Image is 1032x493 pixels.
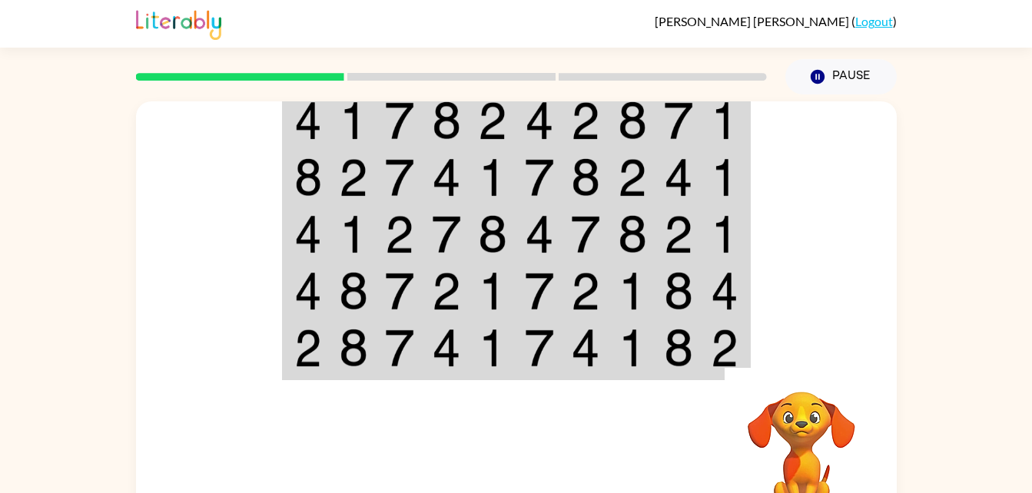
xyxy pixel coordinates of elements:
[385,272,414,310] img: 7
[339,101,368,140] img: 1
[478,329,507,367] img: 1
[618,329,647,367] img: 1
[136,6,221,40] img: Literably
[339,329,368,367] img: 8
[432,215,461,253] img: 7
[664,158,693,197] img: 4
[711,329,738,367] img: 2
[618,158,647,197] img: 2
[785,59,897,94] button: Pause
[478,158,507,197] img: 1
[571,101,600,140] img: 2
[478,101,507,140] img: 2
[385,101,414,140] img: 7
[339,158,368,197] img: 2
[618,101,647,140] img: 8
[525,272,554,310] img: 7
[711,158,738,197] img: 1
[571,158,600,197] img: 8
[385,158,414,197] img: 7
[711,272,738,310] img: 4
[655,14,897,28] div: ( )
[385,329,414,367] img: 7
[385,215,414,253] img: 2
[525,329,554,367] img: 7
[294,329,322,367] img: 2
[618,215,647,253] img: 8
[432,329,461,367] img: 4
[525,101,554,140] img: 4
[525,215,554,253] img: 4
[664,272,693,310] img: 8
[711,215,738,253] img: 1
[432,272,461,310] img: 2
[571,329,600,367] img: 4
[294,101,322,140] img: 4
[655,14,851,28] span: [PERSON_NAME] [PERSON_NAME]
[339,215,368,253] img: 1
[432,101,461,140] img: 8
[478,215,507,253] img: 8
[664,329,693,367] img: 8
[339,272,368,310] img: 8
[571,215,600,253] img: 7
[432,158,461,197] img: 4
[571,272,600,310] img: 2
[294,215,322,253] img: 4
[525,158,554,197] img: 7
[711,101,738,140] img: 1
[664,101,693,140] img: 7
[855,14,893,28] a: Logout
[478,272,507,310] img: 1
[618,272,647,310] img: 1
[294,272,322,310] img: 4
[294,158,322,197] img: 8
[664,215,693,253] img: 2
